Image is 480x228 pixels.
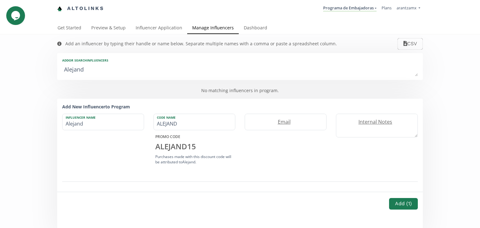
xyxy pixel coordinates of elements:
a: Dashboard [239,22,272,35]
label: Email [245,118,320,126]
label: Influencer Name [62,114,137,120]
label: Code Name [154,114,229,120]
button: CSV [397,38,423,50]
a: Altolinks [57,3,104,14]
img: favicon-32x32.png [57,6,62,11]
a: arantzamx [397,5,420,12]
div: ALEJAND 15 [153,141,235,152]
a: Manage Influencers [187,22,239,35]
div: No matching influencers in program. [57,82,423,99]
div: PROMO CODE [153,134,235,139]
strong: Add New Influencer to Program [62,104,130,110]
button: Add (1) [389,198,418,210]
a: Get Started [52,22,86,35]
a: Influencer Application [131,22,187,35]
iframe: chat widget [6,6,26,25]
span: arantzamx [397,5,417,11]
div: Add an influencer by typing their handle or name below. Separate multiple names with a comma or p... [65,41,337,47]
div: Add or search INFLUENCERS [62,58,418,62]
a: Programa de Embajadoras [323,5,377,12]
a: Preview & Setup [86,22,131,35]
div: Purchases made with this discount code will be attributed to Alejand . [153,154,235,165]
textarea: Alejand [62,64,418,76]
a: Plans [382,5,392,11]
label: Internal Notes [336,118,411,126]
